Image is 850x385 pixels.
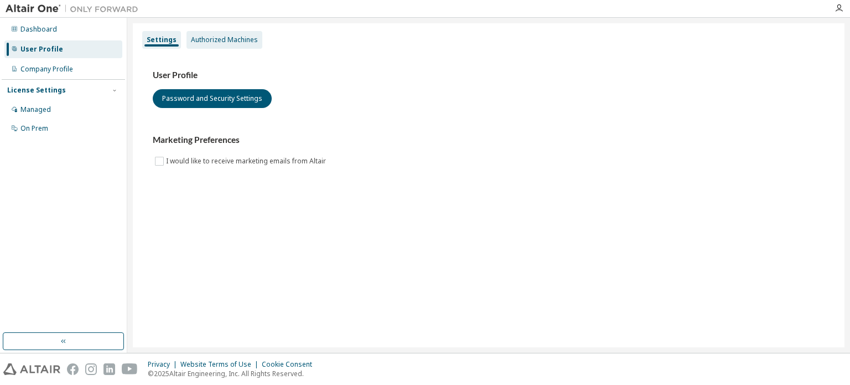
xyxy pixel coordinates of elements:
[148,360,180,369] div: Privacy
[166,155,328,168] label: I would like to receive marketing emails from Altair
[122,363,138,375] img: youtube.svg
[85,363,97,375] img: instagram.svg
[103,363,115,375] img: linkedin.svg
[20,25,57,34] div: Dashboard
[148,369,319,378] p: © 2025 Altair Engineering, Inc. All Rights Reserved.
[3,363,60,375] img: altair_logo.svg
[6,3,144,14] img: Altair One
[147,35,177,44] div: Settings
[20,45,63,54] div: User Profile
[7,86,66,95] div: License Settings
[153,135,825,146] h3: Marketing Preferences
[20,65,73,74] div: Company Profile
[180,360,262,369] div: Website Terms of Use
[153,89,272,108] button: Password and Security Settings
[20,105,51,114] div: Managed
[153,70,825,81] h3: User Profile
[67,363,79,375] img: facebook.svg
[20,124,48,133] div: On Prem
[191,35,258,44] div: Authorized Machines
[262,360,319,369] div: Cookie Consent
